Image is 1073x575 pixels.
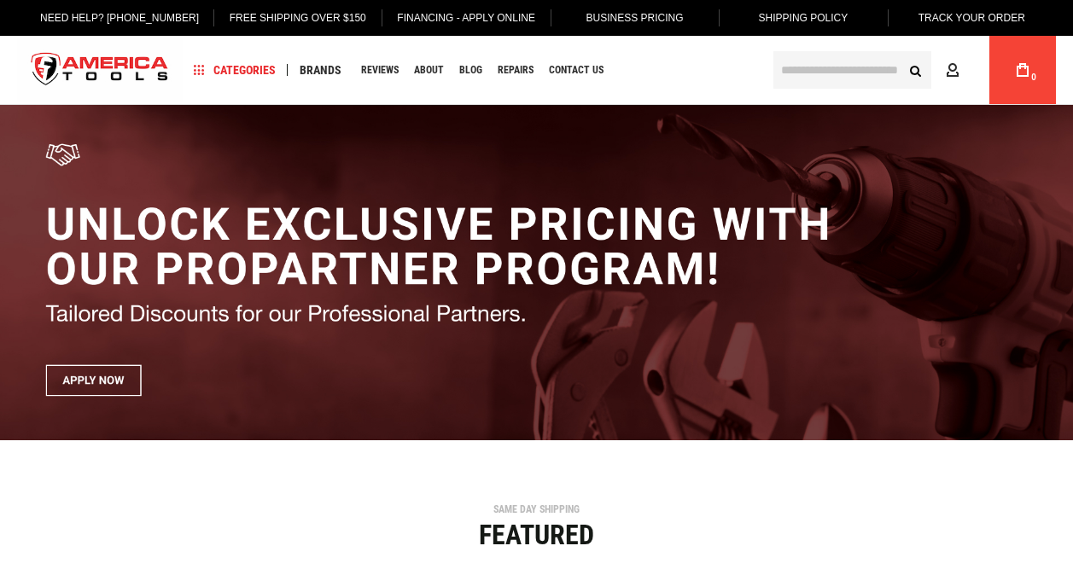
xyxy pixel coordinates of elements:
[549,65,604,75] span: Contact Us
[459,65,482,75] span: Blog
[300,64,341,76] span: Brands
[353,59,406,82] a: Reviews
[1031,73,1036,82] span: 0
[292,59,349,82] a: Brands
[406,59,452,82] a: About
[452,59,490,82] a: Blog
[361,65,399,75] span: Reviews
[17,38,183,102] a: store logo
[414,65,444,75] span: About
[759,12,848,24] span: Shipping Policy
[13,521,1060,549] div: Featured
[498,65,534,75] span: Repairs
[186,59,283,82] a: Categories
[1006,36,1039,104] a: 0
[194,64,276,76] span: Categories
[541,59,611,82] a: Contact Us
[490,59,541,82] a: Repairs
[899,54,931,86] button: Search
[17,38,183,102] img: America Tools
[13,504,1060,514] div: SAME DAY SHIPPING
